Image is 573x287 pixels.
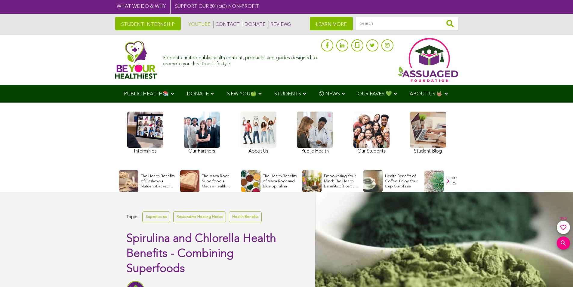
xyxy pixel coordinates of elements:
img: Assuaged App [398,38,458,82]
span: NEW YOU🍏 [226,91,257,97]
span: OUR FAVES 💚 [358,91,392,97]
span: PUBLIC HEALTH📚 [124,91,169,97]
a: DONATE [243,21,266,28]
a: CONTACT [214,21,240,28]
img: glassdoor [355,42,359,48]
a: REVIEWS [269,21,291,28]
iframe: Chat Widget [543,258,573,287]
span: DONATE [187,91,209,97]
a: LEARN MORE [310,17,353,30]
div: Navigation Menu [115,85,458,103]
span: Topic: [126,213,138,221]
a: Restorative Healing Herbs [173,211,226,222]
a: Superfoods [142,211,170,222]
span: Spirulina and Chlorella Health Benefits - Combining Superfoods [126,233,276,275]
a: Health Benefits [229,211,262,222]
img: Assuaged [115,41,157,79]
a: YOUTUBE [187,21,211,28]
span: STUDENTS [274,91,301,97]
div: Student-curated public health content, products, and guides designed to promote your healthiest l... [163,52,318,67]
a: STUDENT INTERNSHIP [115,17,181,30]
span: Ⓥ NEWS [319,91,340,97]
span: ABOUT US 🤟🏽 [410,91,443,97]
